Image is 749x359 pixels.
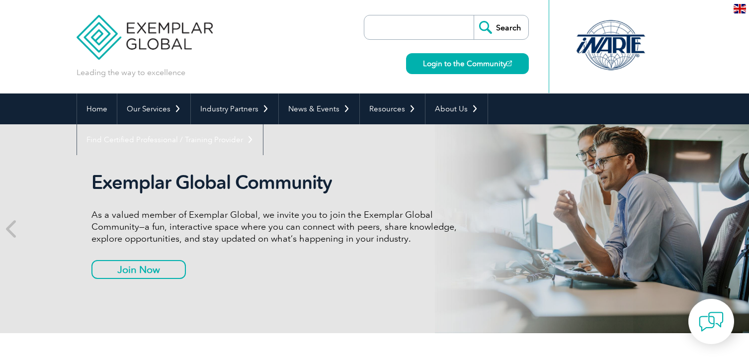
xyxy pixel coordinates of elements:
[406,53,529,74] a: Login to the Community
[506,61,512,66] img: open_square.png
[360,93,425,124] a: Resources
[117,93,190,124] a: Our Services
[91,260,186,279] a: Join Now
[77,124,263,155] a: Find Certified Professional / Training Provider
[191,93,278,124] a: Industry Partners
[91,209,464,245] p: As a valued member of Exemplar Global, we invite you to join the Exemplar Global Community—a fun,...
[77,67,185,78] p: Leading the way to excellence
[699,309,724,334] img: contact-chat.png
[734,4,746,13] img: en
[279,93,359,124] a: News & Events
[474,15,528,39] input: Search
[425,93,488,124] a: About Us
[91,171,464,194] h2: Exemplar Global Community
[77,93,117,124] a: Home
